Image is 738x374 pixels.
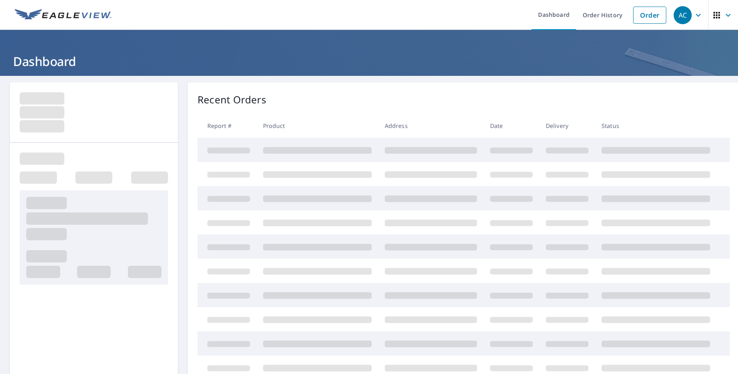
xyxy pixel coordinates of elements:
h1: Dashboard [10,53,728,70]
a: Order [633,7,666,24]
img: EV Logo [15,9,111,21]
th: Status [595,114,717,138]
th: Address [378,114,484,138]
div: AC [674,6,692,24]
th: Report # [198,114,257,138]
th: Product [257,114,378,138]
th: Delivery [539,114,595,138]
th: Date [484,114,539,138]
p: Recent Orders [198,92,266,107]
